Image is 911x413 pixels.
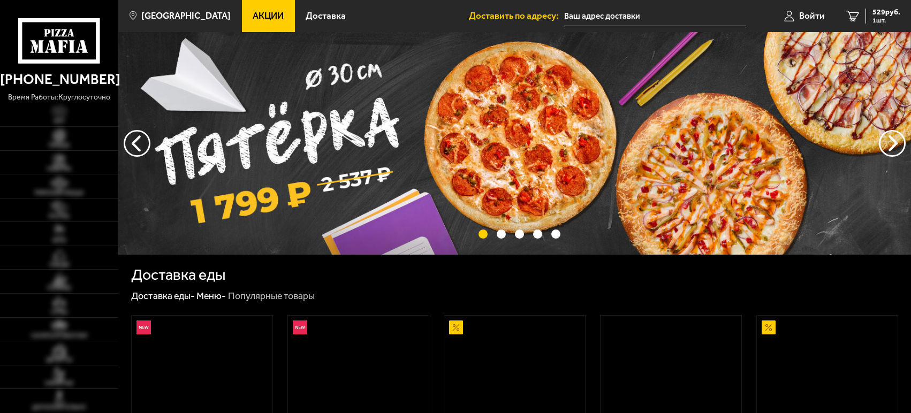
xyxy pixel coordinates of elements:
span: Доставка [306,11,346,20]
button: предыдущий [879,130,906,157]
button: точки переключения [479,230,488,239]
a: Меню- [196,290,226,302]
button: точки переключения [533,230,542,239]
button: точки переключения [497,230,506,239]
span: Войти [799,11,825,20]
button: точки переключения [551,230,560,239]
span: [GEOGRAPHIC_DATA] [141,11,231,20]
input: Ваш адрес доставки [564,6,746,26]
img: Акционный [449,320,464,335]
a: Доставка еды- [131,290,195,302]
span: Доставить по адресу: [469,11,564,20]
img: Новинка [136,320,151,335]
div: Популярные товары [228,290,315,302]
img: Новинка [293,320,307,335]
button: точки переключения [515,230,524,239]
button: следующий [124,130,150,157]
h1: Доставка еды [131,267,225,282]
span: 1 шт. [872,17,900,24]
span: Акции [253,11,284,20]
img: Акционный [762,320,776,335]
span: 529 руб. [872,9,900,16]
